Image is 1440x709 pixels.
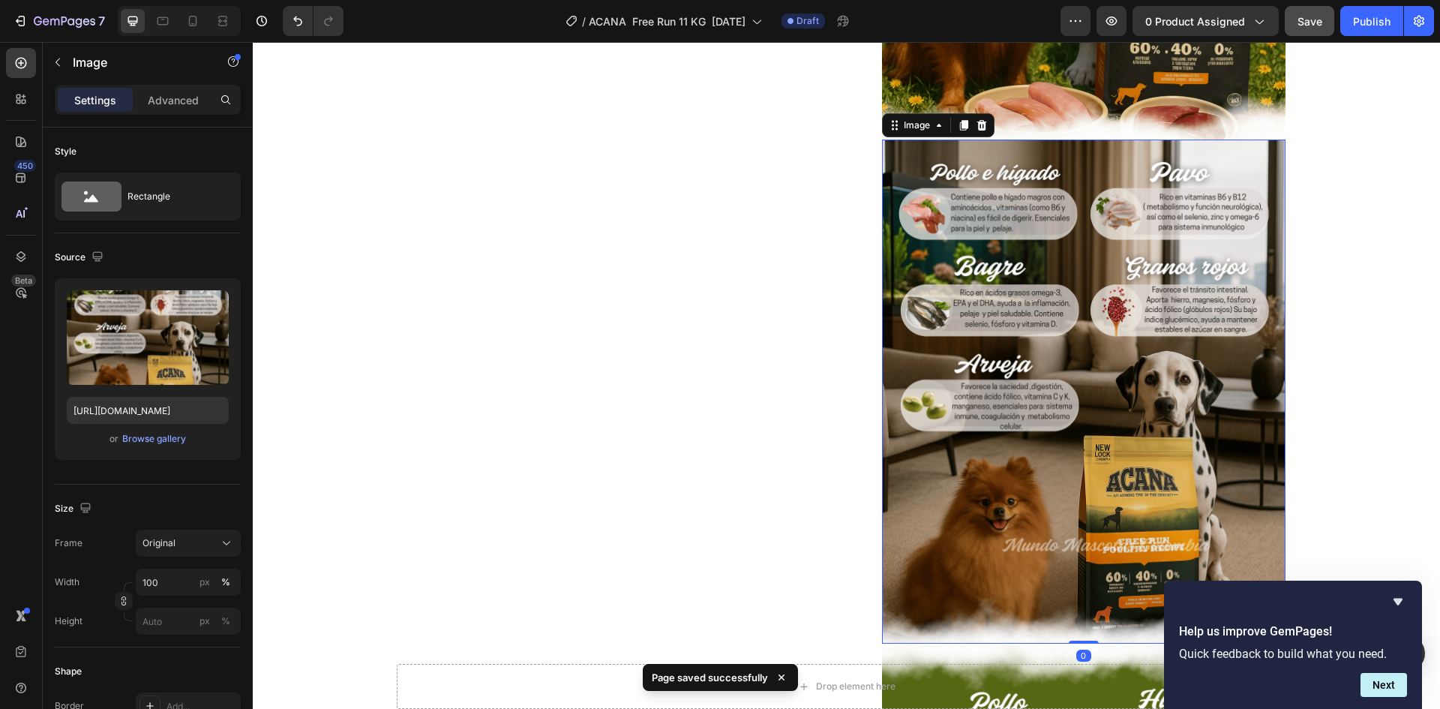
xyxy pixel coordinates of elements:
span: ACANA Free Run 11 KG [DATE] [589,14,745,29]
span: Draft [796,14,819,28]
div: px [199,614,210,628]
div: % [221,614,230,628]
button: px [217,612,235,630]
input: px% [136,608,241,635]
button: Hide survey [1389,593,1407,611]
p: Settings [74,92,116,108]
button: 7 [6,6,112,36]
input: https://example.com/image.jpg [67,397,229,424]
label: Frame [55,536,82,550]
p: Image [73,53,200,71]
span: Save [1297,15,1322,28]
span: / [582,14,586,29]
div: Rectangle [127,179,219,214]
h2: Help us improve GemPages! [1179,623,1407,641]
input: px% [136,569,241,596]
button: 0 product assigned [1132,6,1279,36]
div: Beta [11,275,36,287]
label: Height [55,614,82,628]
button: Save [1285,6,1334,36]
div: Drop element here [563,638,643,650]
div: Publish [1353,14,1390,29]
div: Browse gallery [122,432,186,446]
label: Width [55,575,79,589]
div: Size [55,499,94,519]
button: Original [136,530,241,557]
div: Image [648,77,680,90]
button: Browse gallery [121,431,187,446]
span: Original [142,536,175,550]
img: Acana_Free_Run_Poultry_22.png [629,98,1033,602]
p: Advanced [148,92,199,108]
div: Help us improve GemPages! [1179,593,1407,697]
div: 450 [14,160,36,172]
p: Quick feedback to build what you need. [1179,647,1407,661]
div: % [221,575,230,589]
button: Next question [1360,673,1407,697]
div: Shape [55,665,82,678]
div: px [199,575,210,589]
span: or [109,430,118,448]
img: preview-image [67,290,229,385]
div: Undo/Redo [283,6,343,36]
button: % [196,612,214,630]
div: Source [55,248,106,268]
p: 7 [98,12,105,30]
iframe: Design area [253,42,1440,709]
button: % [196,573,214,591]
button: Publish [1340,6,1403,36]
p: Page saved successfully [652,670,768,685]
div: Style [55,145,76,158]
button: px [217,573,235,591]
div: 0 [823,608,838,620]
span: 0 product assigned [1145,14,1245,29]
